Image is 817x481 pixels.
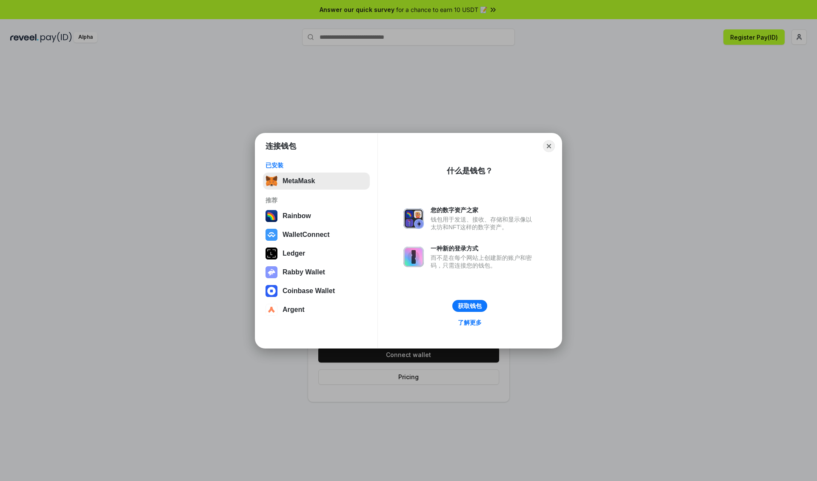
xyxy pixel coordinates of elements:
[266,266,277,278] img: svg+xml,%3Csvg%20xmlns%3D%22http%3A%2F%2Fwww.w3.org%2F2000%2Fsvg%22%20fill%3D%22none%22%20viewBox...
[263,207,370,225] button: Rainbow
[403,247,424,267] img: svg+xml,%3Csvg%20xmlns%3D%22http%3A%2F%2Fwww.w3.org%2F2000%2Fsvg%22%20fill%3D%22none%22%20viewBox...
[266,248,277,259] img: svg+xml,%3Csvg%20xmlns%3D%22http%3A%2F%2Fwww.w3.org%2F2000%2Fsvg%22%20width%3D%2228%22%20height%3...
[431,206,536,214] div: 您的数字资产之家
[263,282,370,300] button: Coinbase Wallet
[458,302,482,310] div: 获取钱包
[452,300,487,312] button: 获取钱包
[266,285,277,297] img: svg+xml,%3Csvg%20width%3D%2228%22%20height%3D%2228%22%20viewBox%3D%220%200%2028%2028%22%20fill%3D...
[403,208,424,229] img: svg+xml,%3Csvg%20xmlns%3D%22http%3A%2F%2Fwww.w3.org%2F2000%2Fsvg%22%20fill%3D%22none%22%20viewBox...
[263,301,370,318] button: Argent
[283,212,311,220] div: Rainbow
[263,245,370,262] button: Ledger
[266,141,296,151] h1: 连接钱包
[283,287,335,295] div: Coinbase Wallet
[543,140,555,152] button: Close
[431,245,536,252] div: 一种新的登录方式
[263,173,370,190] button: MetaMask
[266,175,277,187] img: svg+xml,%3Csvg%20fill%3D%22none%22%20height%3D%2233%22%20viewBox%3D%220%200%2035%2033%22%20width%...
[263,226,370,243] button: WalletConnect
[453,317,487,328] a: 了解更多
[283,306,305,314] div: Argent
[447,166,493,176] div: 什么是钱包？
[283,268,325,276] div: Rabby Wallet
[458,319,482,326] div: 了解更多
[283,177,315,185] div: MetaMask
[266,304,277,316] img: svg+xml,%3Csvg%20width%3D%2228%22%20height%3D%2228%22%20viewBox%3D%220%200%2028%2028%22%20fill%3D...
[283,231,330,239] div: WalletConnect
[266,161,367,169] div: 已安装
[266,229,277,241] img: svg+xml,%3Csvg%20width%3D%2228%22%20height%3D%2228%22%20viewBox%3D%220%200%2028%2028%22%20fill%3D...
[283,250,305,257] div: Ledger
[266,210,277,222] img: svg+xml,%3Csvg%20width%3D%22120%22%20height%3D%22120%22%20viewBox%3D%220%200%20120%20120%22%20fil...
[266,196,367,204] div: 推荐
[263,264,370,281] button: Rabby Wallet
[431,254,536,269] div: 而不是在每个网站上创建新的账户和密码，只需连接您的钱包。
[431,216,536,231] div: 钱包用于发送、接收、存储和显示像以太坊和NFT这样的数字资产。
